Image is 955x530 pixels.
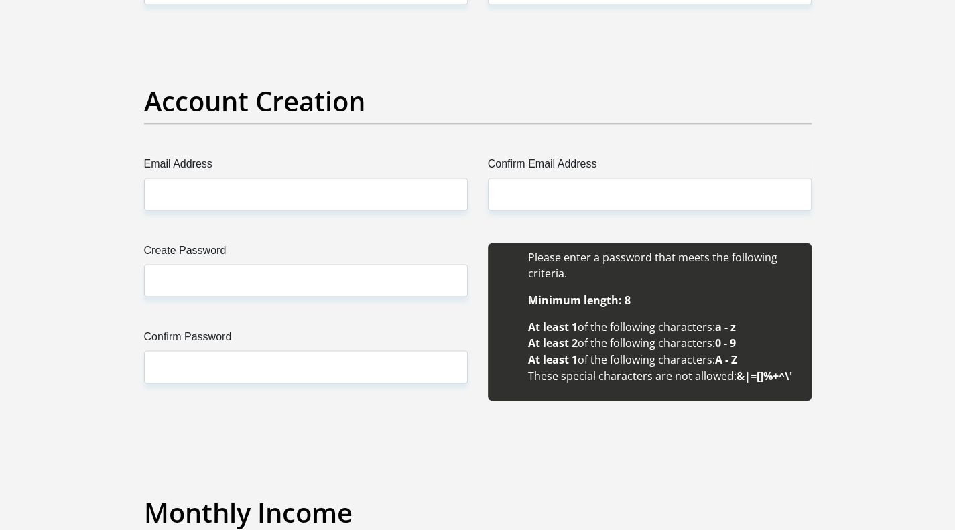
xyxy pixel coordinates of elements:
li: of the following characters: [528,319,798,335]
li: of the following characters: [528,351,798,367]
b: A - Z [715,352,737,367]
b: At least 1 [528,352,578,367]
b: a - z [715,320,736,334]
b: Minimum length: 8 [528,293,631,308]
label: Confirm Password [144,329,468,350]
input: Create Password [144,264,468,297]
b: 0 - 9 [715,336,736,350]
b: At least 1 [528,320,578,334]
li: of the following characters: [528,335,798,351]
label: Confirm Email Address [488,156,812,178]
input: Confirm Password [144,350,468,383]
b: At least 2 [528,336,578,350]
h2: Monthly Income [144,496,812,528]
h2: Account Creation [144,85,812,117]
input: Email Address [144,178,468,210]
label: Email Address [144,156,468,178]
input: Confirm Email Address [488,178,812,210]
b: &|=[]%+^\' [737,368,792,383]
li: Please enter a password that meets the following criteria. [528,249,798,281]
label: Create Password [144,243,468,264]
li: These special characters are not allowed: [528,367,798,383]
